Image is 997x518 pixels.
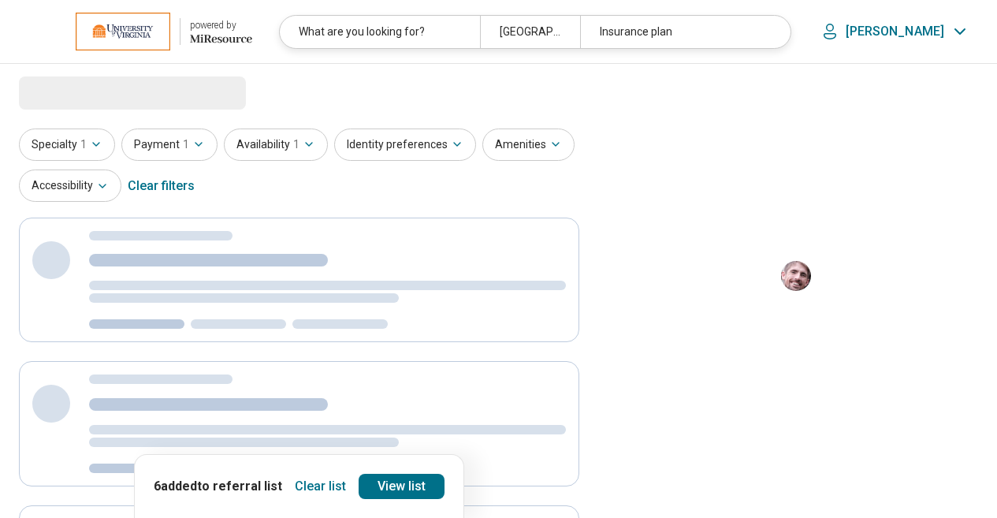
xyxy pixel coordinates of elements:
[121,129,218,161] button: Payment1
[190,18,252,32] div: powered by
[482,129,575,161] button: Amenities
[580,16,780,48] div: Insurance plan
[197,479,282,494] span: to referral list
[128,167,195,205] div: Clear filters
[280,16,480,48] div: What are you looking for?
[293,136,299,153] span: 1
[19,76,151,108] span: Loading...
[480,16,580,48] div: [GEOGRAPHIC_DATA], [GEOGRAPHIC_DATA]
[154,477,282,496] p: 6 added
[334,129,476,161] button: Identity preferences
[359,474,445,499] a: View list
[19,170,121,202] button: Accessibility
[19,129,115,161] button: Specialty1
[25,13,252,50] a: University of Virginiapowered by
[224,129,328,161] button: Availability1
[288,474,352,499] button: Clear list
[846,24,944,39] p: [PERSON_NAME]
[76,13,170,50] img: University of Virginia
[183,136,189,153] span: 1
[80,136,87,153] span: 1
